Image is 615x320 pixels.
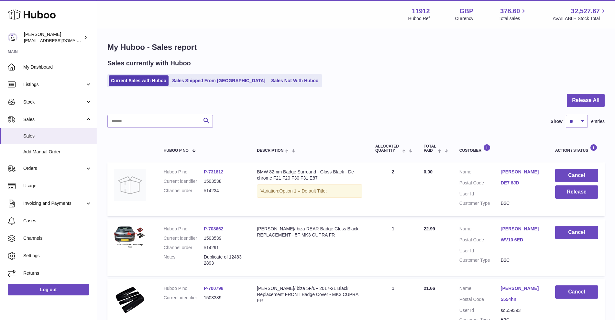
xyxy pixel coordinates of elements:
[279,188,327,193] span: Option 1 = Default Title;
[501,226,542,232] a: [PERSON_NAME]
[204,178,244,184] dd: 1503538
[499,7,527,22] a: 378.60 Total sales
[501,237,542,243] a: WV10 6ED
[23,253,92,259] span: Settings
[459,169,501,177] dt: Name
[408,16,430,22] div: Huboo Ref
[114,169,146,201] img: no-photo.jpg
[553,7,607,22] a: 32,527.67 AVAILABLE Stock Total
[412,7,430,16] strong: 11912
[23,133,92,139] span: Sales
[269,75,321,86] a: Sales Not With Huboo
[170,75,268,86] a: Sales Shipped From [GEOGRAPHIC_DATA]
[23,149,92,155] span: Add Manual Order
[501,200,542,206] dd: B2C
[455,16,474,22] div: Currency
[164,188,204,194] dt: Channel order
[164,285,204,292] dt: Huboo P no
[501,180,542,186] a: DE7 8JD
[459,180,501,188] dt: Postal Code
[164,295,204,301] dt: Current identifier
[204,188,244,194] dd: #14234
[24,38,95,43] span: [EMAIL_ADDRESS][DOMAIN_NAME]
[23,200,85,206] span: Invoicing and Payments
[459,248,501,254] dt: User Id
[8,284,89,295] a: Log out
[204,286,224,291] a: P-700798
[499,16,527,22] span: Total sales
[459,285,501,293] dt: Name
[459,191,501,197] dt: User Id
[501,169,542,175] a: [PERSON_NAME]
[23,218,92,224] span: Cases
[23,183,92,189] span: Usage
[23,64,92,70] span: My Dashboard
[501,257,542,263] dd: B2C
[114,285,146,314] img: $_1.PNG
[164,245,204,251] dt: Channel order
[500,7,520,16] span: 378.60
[424,226,435,231] span: 22.99
[459,296,501,304] dt: Postal Code
[204,226,224,231] a: P-708662
[23,235,92,241] span: Channels
[204,295,244,301] dd: 1503389
[501,285,542,292] a: [PERSON_NAME]
[424,144,436,153] span: Total paid
[571,7,600,16] span: 32,527.67
[555,169,598,182] button: Cancel
[459,144,542,153] div: Customer
[23,82,85,88] span: Listings
[369,219,417,276] td: 1
[459,257,501,263] dt: Customer Type
[424,286,435,291] span: 21.66
[23,116,85,123] span: Sales
[553,16,607,22] span: AVAILABLE Stock Total
[164,169,204,175] dt: Huboo P no
[375,144,401,153] span: ALLOCATED Quantity
[164,226,204,232] dt: Huboo P no
[555,185,598,199] button: Release
[23,270,92,276] span: Returns
[459,200,501,206] dt: Customer Type
[164,178,204,184] dt: Current identifier
[424,169,433,174] span: 0.00
[114,226,146,250] img: $_57.PNG
[551,118,563,125] label: Show
[204,169,224,174] a: P-731812
[501,296,542,303] a: 5554hn
[555,144,598,153] div: Action / Status
[369,162,417,216] td: 2
[257,169,362,181] div: BMW 82mm Badge Surround - Gloss Black - De-chrome F21 F20 F30 F31 E87
[257,226,362,238] div: [PERSON_NAME]/Ibiza REAR Badge Gloss Black REPLACEMENT - 5F MK3 CUPRA FR
[459,226,501,234] dt: Name
[459,7,473,16] strong: GBP
[204,254,244,266] p: Duplicate of 124832893
[23,99,85,105] span: Stock
[257,149,283,153] span: Description
[23,165,85,171] span: Orders
[501,307,542,314] dd: so559393
[204,245,244,251] dd: #14291
[459,237,501,245] dt: Postal Code
[8,33,17,42] img: info@carbonmyride.com
[459,307,501,314] dt: User Id
[555,226,598,239] button: Cancel
[109,75,169,86] a: Current Sales with Huboo
[107,59,191,68] h2: Sales currently with Huboo
[204,235,244,241] dd: 1503539
[257,184,362,198] div: Variation:
[257,285,362,304] div: [PERSON_NAME]/Ibiza 5F/6F 2017-21 Black Replacement FRONT Badge Cover - MK3 CUPRA FR
[24,31,82,44] div: [PERSON_NAME]
[164,254,204,266] dt: Notes
[164,235,204,241] dt: Current identifier
[107,42,605,52] h1: My Huboo - Sales report
[164,149,189,153] span: Huboo P no
[567,94,605,107] button: Release All
[555,285,598,299] button: Cancel
[591,118,605,125] span: entries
